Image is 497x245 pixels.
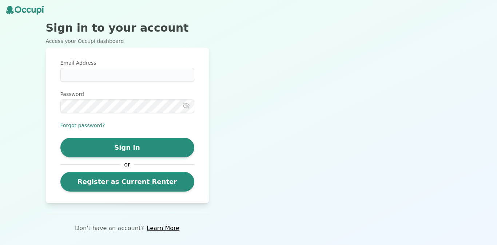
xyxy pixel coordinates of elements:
[46,37,209,45] p: Access your Occupi dashboard
[60,122,105,129] button: Forgot password?
[147,224,179,233] a: Learn More
[121,160,134,169] span: or
[46,21,209,35] h2: Sign in to your account
[60,138,194,157] button: Sign In
[60,172,194,192] a: Register as Current Renter
[75,224,144,233] p: Don't have an account?
[60,91,194,98] label: Password
[60,59,194,67] label: Email Address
